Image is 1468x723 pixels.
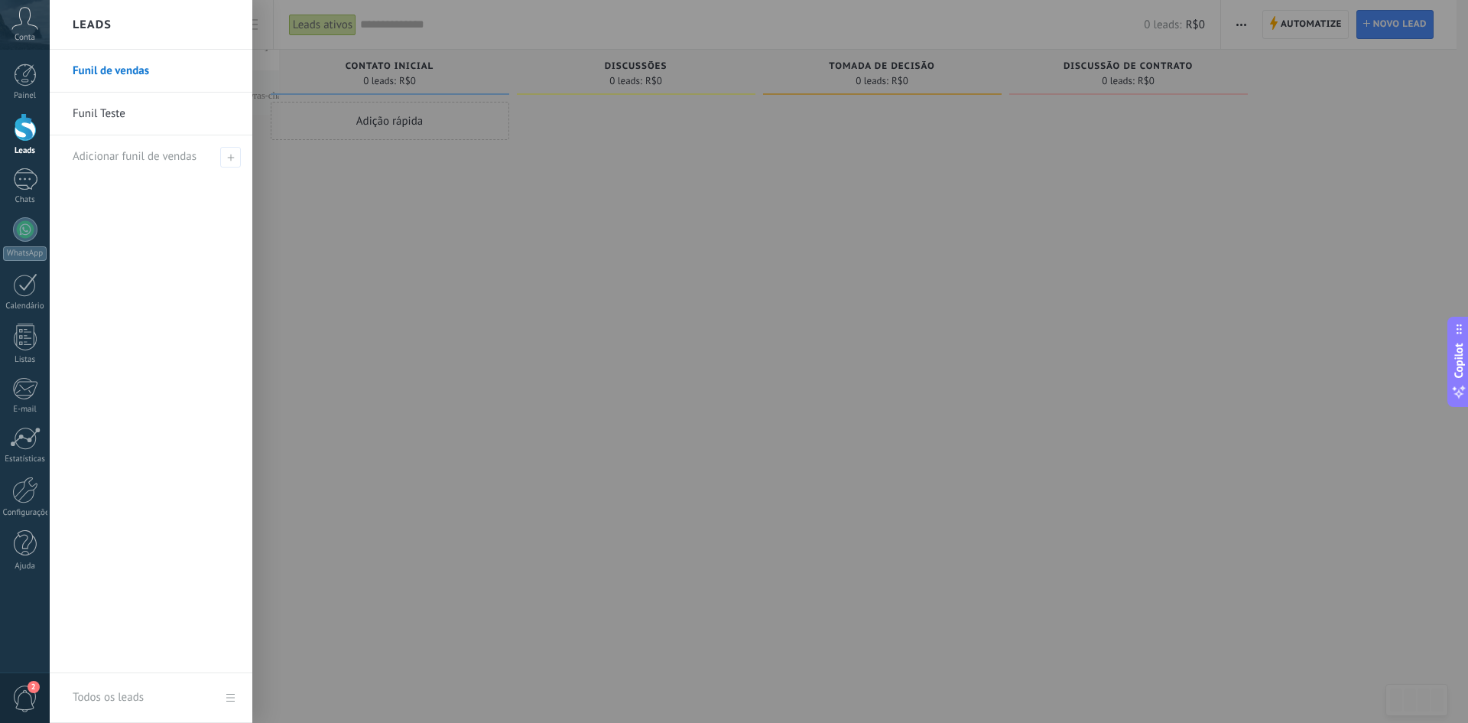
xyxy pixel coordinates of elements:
[40,40,219,52] div: [PERSON_NAME]: [DOMAIN_NAME]
[28,681,40,693] span: 2
[3,454,47,464] div: Estatísticas
[3,246,47,261] div: WhatsApp
[73,50,237,93] a: Funil de vendas
[3,301,47,311] div: Calendário
[3,195,47,205] div: Chats
[64,89,76,101] img: tab_domain_overview_orange.svg
[3,405,47,415] div: E-mail
[43,24,75,37] div: v 4.0.25
[73,93,237,135] a: Funil Teste
[81,90,117,100] div: Domínio
[3,508,47,518] div: Configurações
[3,91,47,101] div: Painel
[24,24,37,37] img: logo_orange.svg
[24,40,37,52] img: website_grey.svg
[50,673,252,723] a: Todos os leads
[220,147,241,168] span: Adicionar funil de vendas
[73,149,196,164] span: Adicionar funil de vendas
[166,89,178,101] img: tab_keywords_by_traffic_grey.svg
[3,146,47,156] div: Leads
[1451,343,1466,378] span: Copilot
[15,33,35,43] span: Conta
[73,676,144,719] div: Todos os leads
[73,1,112,49] h2: Leads
[183,90,242,100] div: Palavras-chave
[3,355,47,365] div: Listas
[3,562,47,572] div: Ajuda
